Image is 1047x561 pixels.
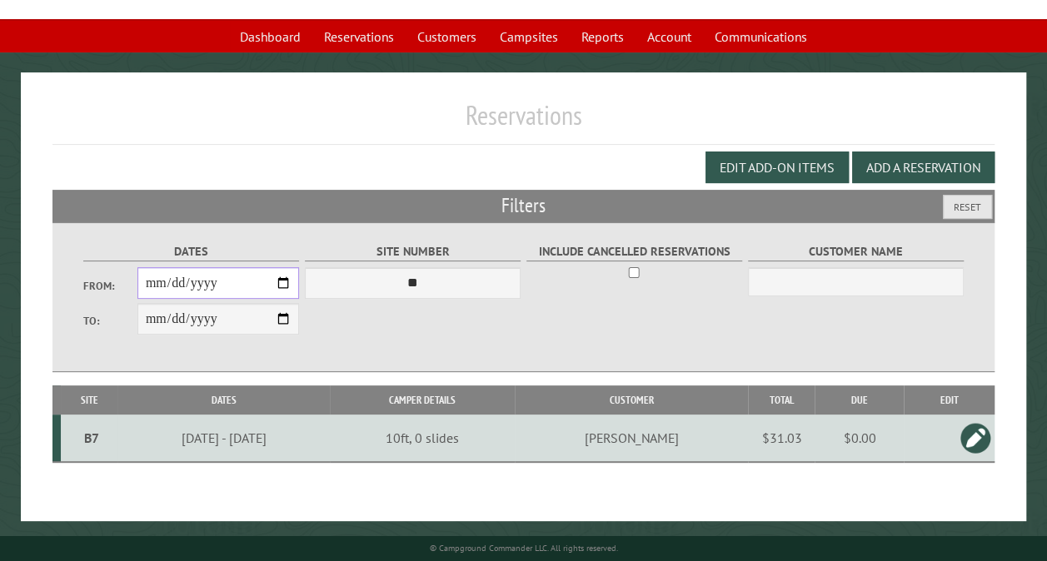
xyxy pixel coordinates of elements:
[490,21,568,52] a: Campsites
[314,21,404,52] a: Reservations
[117,385,330,415] th: Dates
[83,278,137,294] label: From:
[52,99,995,145] h1: Reservations
[637,21,701,52] a: Account
[330,415,515,462] td: 10ft, 0 slides
[230,21,311,52] a: Dashboard
[904,385,995,415] th: Edit
[852,151,995,183] button: Add a Reservation
[515,385,749,415] th: Customer
[52,190,995,221] h2: Filters
[121,429,327,446] div: [DATE] - [DATE]
[515,415,749,462] td: [PERSON_NAME]
[61,385,118,415] th: Site
[330,385,515,415] th: Camper Details
[748,415,815,462] td: $31.03
[571,21,634,52] a: Reports
[748,385,815,415] th: Total
[705,21,817,52] a: Communications
[407,21,486,52] a: Customers
[305,242,521,261] label: Site Number
[526,242,742,261] label: Include Cancelled Reservations
[705,151,849,183] button: Edit Add-on Items
[815,385,904,415] th: Due
[748,242,964,261] label: Customer Name
[83,313,137,329] label: To:
[83,242,299,261] label: Dates
[67,429,115,446] div: B7
[815,415,904,462] td: $0.00
[943,195,992,219] button: Reset
[430,543,618,554] small: © Campground Commander LLC. All rights reserved.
